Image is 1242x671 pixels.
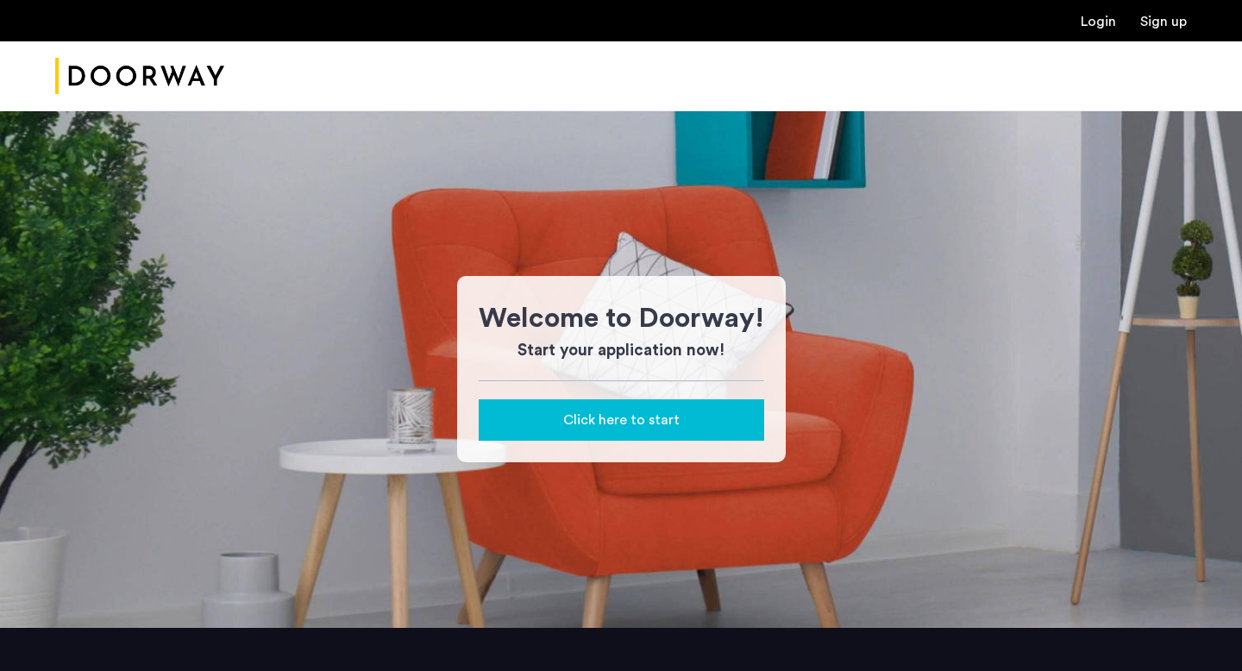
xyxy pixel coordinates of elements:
h1: Welcome to Doorway! [479,298,764,339]
h3: Start your application now! [479,339,764,363]
img: logo [55,44,224,109]
button: button [479,399,764,441]
a: Login [1081,15,1116,28]
a: Registration [1140,15,1187,28]
span: Click here to start [563,410,680,430]
a: Cazamio Logo [55,44,224,109]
